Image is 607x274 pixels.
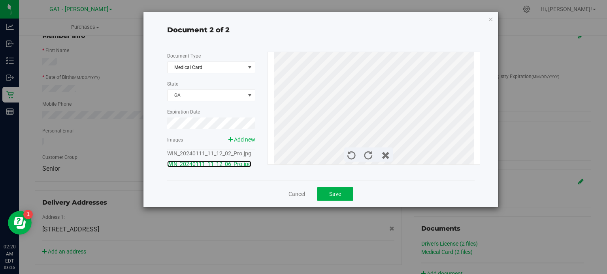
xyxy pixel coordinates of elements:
iframe: Resource center unread badge [23,210,33,219]
label: State [167,80,178,88]
span: select [245,62,255,73]
a: Cancel [288,190,305,198]
label: Expiration Date [167,108,200,116]
a: WIN_20240111_11_12_02_Pro.jpg [167,150,251,157]
div: Document 2 of 2 [167,25,475,35]
label: Document Type [167,52,201,60]
label: Images [167,136,183,144]
button: Save [317,187,353,201]
a: Add new [228,136,255,143]
span: Add new [234,136,255,143]
iframe: Resource center [8,211,32,235]
span: Medical Card [168,62,245,73]
span: Save [329,191,341,197]
span: GA [168,90,255,101]
a: WIN_20240111_11_12_06_Pro.jpg [167,161,251,167]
